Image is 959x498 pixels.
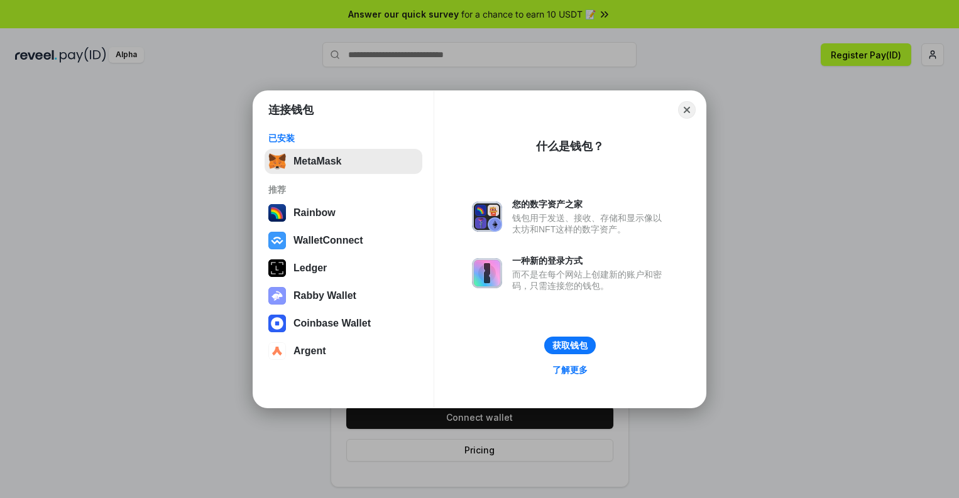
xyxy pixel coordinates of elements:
button: 获取钱包 [544,337,596,354]
div: 推荐 [268,184,419,195]
div: Rainbow [293,207,336,219]
button: Argent [265,338,422,364]
button: Coinbase Wallet [265,311,422,336]
div: 而不是在每个网站上创建新的账户和密码，只需连接您的钱包。 [512,269,668,291]
div: 已安装 [268,133,419,144]
div: 钱包用于发送、接收、存储和显示像以太坊和NFT这样的数字资产。 [512,212,668,235]
div: 什么是钱包？ [536,139,604,154]
img: svg+xml,%3Csvg%20xmlns%3D%22http%3A%2F%2Fwww.w3.org%2F2000%2Fsvg%22%20fill%3D%22none%22%20viewBox... [472,202,502,232]
img: svg+xml,%3Csvg%20xmlns%3D%22http%3A%2F%2Fwww.w3.org%2F2000%2Fsvg%22%20width%3D%2228%22%20height%3... [268,259,286,277]
img: svg+xml,%3Csvg%20xmlns%3D%22http%3A%2F%2Fwww.w3.org%2F2000%2Fsvg%22%20fill%3D%22none%22%20viewBox... [472,258,502,288]
div: 您的数字资产之家 [512,198,668,210]
div: MetaMask [293,156,341,167]
div: Argent [293,345,326,357]
img: svg+xml,%3Csvg%20fill%3D%22none%22%20height%3D%2233%22%20viewBox%3D%220%200%2035%2033%22%20width%... [268,153,286,170]
button: Rainbow [265,200,422,225]
div: WalletConnect [293,235,363,246]
h1: 连接钱包 [268,102,314,117]
button: MetaMask [265,149,422,174]
div: 获取钱包 [552,340,588,351]
img: svg+xml,%3Csvg%20xmlns%3D%22http%3A%2F%2Fwww.w3.org%2F2000%2Fsvg%22%20fill%3D%22none%22%20viewBox... [268,287,286,305]
div: Rabby Wallet [293,290,356,301]
img: svg+xml,%3Csvg%20width%3D%2228%22%20height%3D%2228%22%20viewBox%3D%220%200%2028%2028%22%20fill%3D... [268,232,286,249]
div: Ledger [293,263,327,274]
a: 了解更多 [545,362,595,378]
div: 了解更多 [552,364,588,376]
button: Rabby Wallet [265,283,422,308]
img: svg+xml,%3Csvg%20width%3D%2228%22%20height%3D%2228%22%20viewBox%3D%220%200%2028%2028%22%20fill%3D... [268,315,286,332]
div: 一种新的登录方式 [512,255,668,266]
img: svg+xml,%3Csvg%20width%3D%22120%22%20height%3D%22120%22%20viewBox%3D%220%200%20120%20120%22%20fil... [268,204,286,222]
button: WalletConnect [265,228,422,253]
button: Close [678,101,696,119]
div: Coinbase Wallet [293,318,371,329]
button: Ledger [265,256,422,281]
img: svg+xml,%3Csvg%20width%3D%2228%22%20height%3D%2228%22%20viewBox%3D%220%200%2028%2028%22%20fill%3D... [268,342,286,360]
